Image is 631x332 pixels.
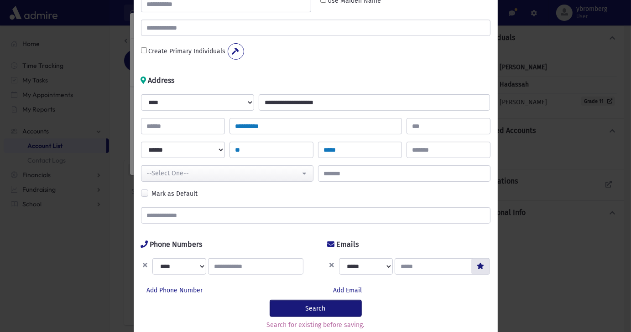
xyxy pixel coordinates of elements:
button: --Select One-- [141,165,313,182]
label: Create Primary Individuals [149,46,226,56]
label: Search for existing before saving. [267,320,365,330]
button: Add Phone Number [141,282,209,298]
label: Mark as Default [152,189,198,199]
h6: Emails [328,239,359,250]
h6: Phone Numbers [141,239,203,250]
div: --Select One-- [147,169,300,178]
button: Search [270,300,361,317]
button: Add Email [328,282,368,298]
h6: Address [141,75,175,86]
